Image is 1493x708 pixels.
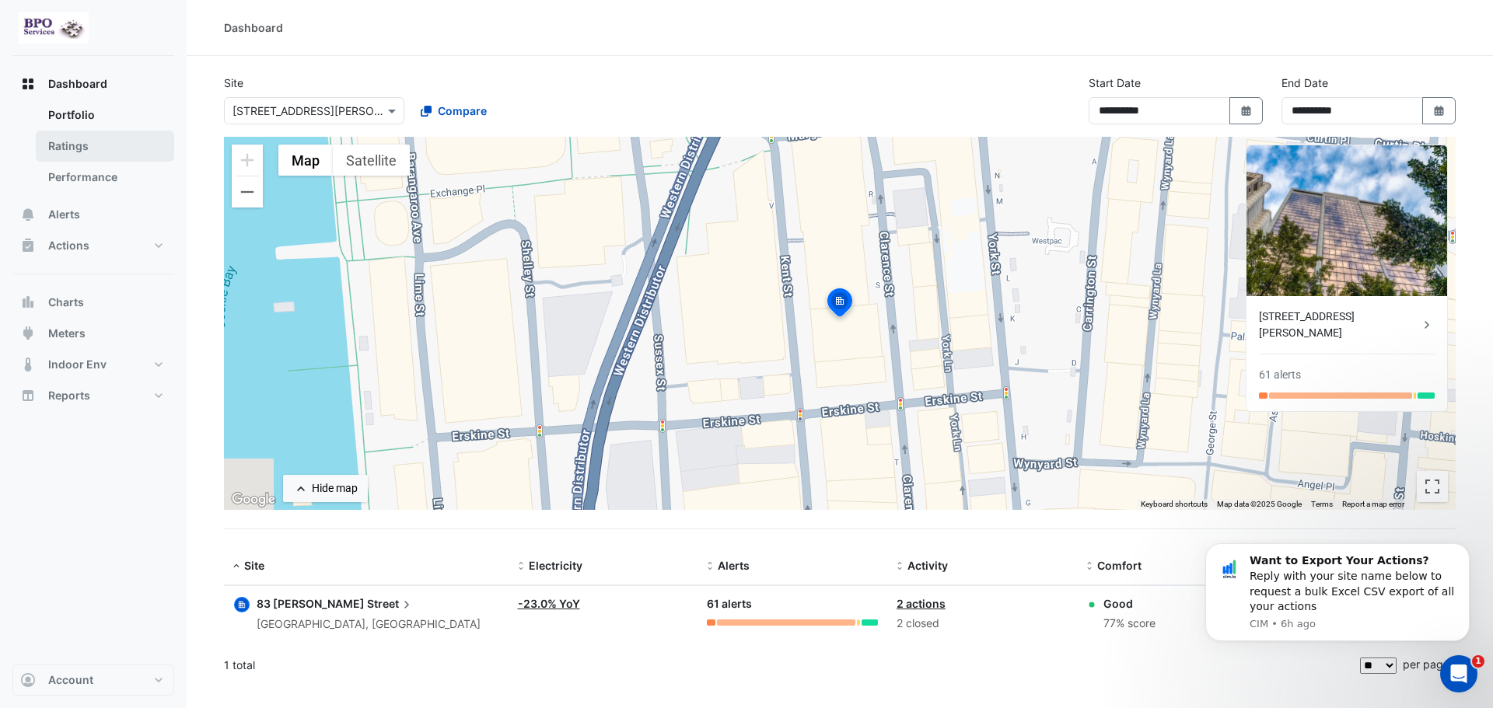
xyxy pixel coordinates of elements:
[36,99,174,131] a: Portfolio
[257,616,481,633] div: [GEOGRAPHIC_DATA], [GEOGRAPHIC_DATA]
[36,162,174,193] a: Performance
[12,380,174,411] button: Reports
[897,597,946,610] a: 2 actions
[367,595,414,612] span: Street
[232,176,263,208] button: Zoom out
[707,595,878,613] div: 61 alerts
[1417,471,1448,502] button: Toggle fullscreen view
[1472,655,1484,668] span: 1
[36,131,174,162] a: Ratings
[20,207,36,222] app-icon: Alerts
[278,145,333,176] button: Show street map
[1311,500,1333,508] a: Terms (opens in new tab)
[1217,500,1302,508] span: Map data ©2025 Google
[228,490,279,510] img: Google
[823,286,857,323] img: site-pin-selected.svg
[20,238,36,253] app-icon: Actions
[20,357,36,372] app-icon: Indoor Env
[48,672,93,688] span: Account
[12,318,174,349] button: Meters
[1103,595,1156,612] div: Good
[12,664,174,696] button: Account
[1440,655,1477,692] iframe: Intercom live chat
[283,475,368,502] button: Hide map
[1259,309,1419,341] div: [STREET_ADDRESS][PERSON_NAME]
[438,103,487,119] span: Compare
[12,230,174,261] button: Actions
[48,326,86,341] span: Meters
[1089,75,1141,91] label: Start Date
[1182,539,1493,700] iframe: Intercom notifications message
[1259,367,1301,383] div: 61 alerts
[12,99,174,199] div: Dashboard
[897,615,1068,633] div: 2 closed
[518,597,580,610] a: -23.0% YoY
[312,480,358,497] div: Hide map
[411,97,497,124] button: Compare
[20,388,36,403] app-icon: Reports
[1240,104,1253,117] fa-icon: Select Date
[529,559,582,572] span: Electricity
[1432,104,1446,117] fa-icon: Select Date
[228,490,279,510] a: Open this area in Google Maps (opens a new window)
[1281,75,1328,91] label: End Date
[1342,500,1404,508] a: Report a map error
[48,238,89,253] span: Actions
[907,559,948,572] span: Activity
[1097,559,1142,572] span: Comfort
[12,349,174,380] button: Indoor Env
[224,646,1357,685] div: 1 total
[20,76,36,92] app-icon: Dashboard
[48,388,90,403] span: Reports
[718,559,750,572] span: Alerts
[224,19,283,36] div: Dashboard
[1246,145,1447,296] img: 83 Clarence Street
[20,295,36,310] app-icon: Charts
[48,76,107,92] span: Dashboard
[48,357,107,372] span: Indoor Env
[12,199,174,230] button: Alerts
[257,597,365,610] span: 83 [PERSON_NAME]
[48,295,84,310] span: Charts
[244,559,264,572] span: Site
[232,145,263,176] button: Zoom in
[12,68,174,99] button: Dashboard
[20,326,36,341] app-icon: Meters
[224,75,243,91] label: Site
[48,207,80,222] span: Alerts
[12,287,174,318] button: Charts
[19,12,89,44] img: Company Logo
[1141,499,1208,510] button: Keyboard shortcuts
[1103,615,1156,633] div: 77% score
[333,145,410,176] button: Show satellite imagery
